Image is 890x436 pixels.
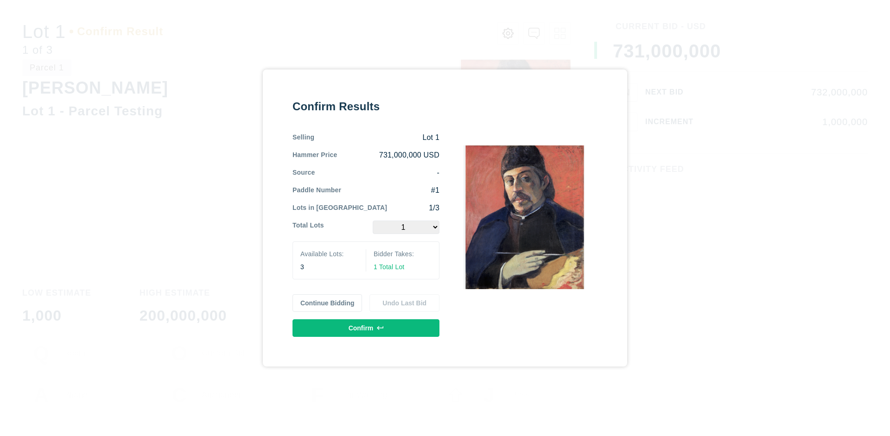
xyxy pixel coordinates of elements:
div: Paddle Number [292,185,341,196]
button: Continue Bidding [292,294,362,312]
div: Source [292,168,315,178]
div: 731,000,000 USD [337,150,439,160]
span: 1 Total Lot [374,263,404,271]
div: - [315,168,439,178]
div: Total Lots [292,221,324,234]
div: #1 [341,185,439,196]
div: Hammer Price [292,150,337,160]
div: Bidder Takes: [374,249,432,259]
div: 1/3 [387,203,439,213]
div: Confirm Results [292,99,439,114]
div: Lots in [GEOGRAPHIC_DATA] [292,203,387,213]
button: Undo Last Bid [369,294,439,312]
div: Lot 1 [314,133,439,143]
button: Confirm [292,319,439,337]
div: Selling [292,133,314,143]
div: 3 [300,262,358,272]
div: Available Lots: [300,249,358,259]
